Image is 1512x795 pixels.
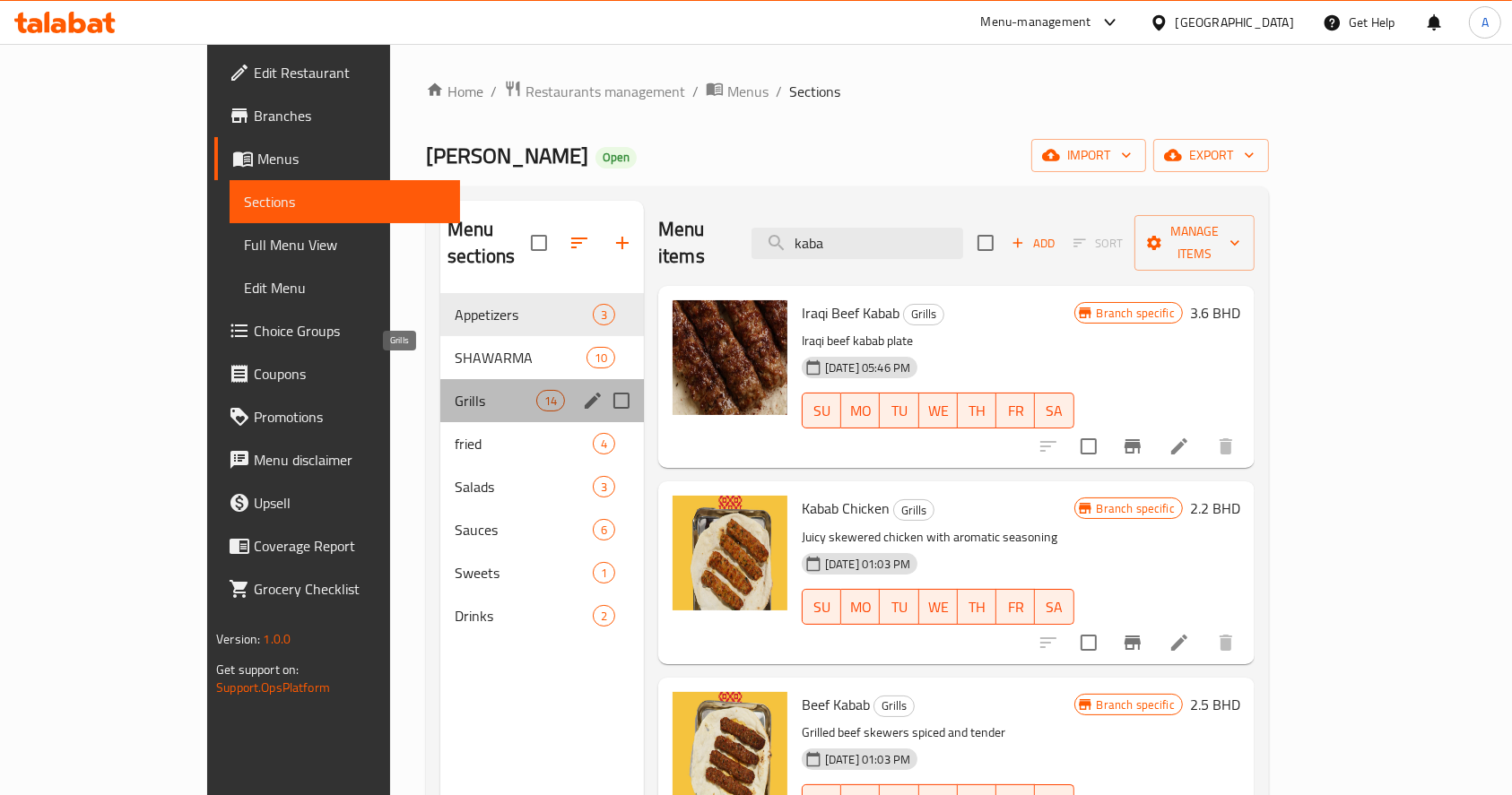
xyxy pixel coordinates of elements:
a: Menu disclaimer [214,438,460,481]
span: 3 [594,307,614,324]
span: Sauces [455,519,593,540]
a: Edit Restaurant [214,51,460,94]
button: TH [958,589,996,625]
span: Edit Menu [244,277,446,298]
span: Kabab Chicken [802,495,890,522]
span: MO [848,398,873,424]
span: Sort sections [558,221,601,264]
span: Select section [967,224,1004,262]
span: Grills [894,500,934,521]
span: 1 [594,565,614,582]
span: Appetizers [455,304,593,325]
button: WE [919,393,958,428]
h2: Menu sections [448,216,531,270]
img: Kabab Chicken [673,496,787,610]
span: MO [848,594,873,620]
div: Grills14edit [440,379,644,422]
li: / [776,81,782,102]
span: Grills [874,696,914,716]
span: Menus [727,81,769,102]
span: SHAWARMA [455,347,587,368]
div: items [593,605,615,626]
h2: Menu items [658,216,730,270]
p: Juicy skewered chicken with aromatic seasoning [802,526,1074,549]
a: Menus [706,80,769,103]
button: FR [996,589,1035,625]
a: Coverage Report [214,524,460,567]
button: FR [996,393,1035,428]
span: Restaurants management [526,81,685,102]
span: SA [1042,594,1066,620]
a: Upsell [214,481,460,524]
span: Iraqi Beef Kabab [802,299,899,326]
span: 14 [537,393,564,410]
div: items [593,519,615,540]
button: delete [1204,425,1247,468]
a: Promotions [214,395,460,438]
span: TU [887,398,911,424]
nav: breadcrumb [426,80,1269,103]
span: Sweets [455,562,593,583]
li: / [692,81,699,102]
span: Grills [904,304,943,324]
div: items [593,304,615,325]
span: Coverage Report [254,535,446,557]
span: 3 [594,479,614,496]
div: Grills [903,304,944,325]
span: SU [810,398,834,424]
img: Iraqi Beef Kabab [673,300,787,415]
div: Appetizers3 [440,293,644,336]
div: Salads [455,476,593,497]
button: import [1031,139,1146,172]
span: SU [810,594,834,620]
span: 6 [594,522,614,539]
span: Select all sections [520,224,558,262]
button: Branch-specific-item [1111,621,1154,664]
div: Grills [873,696,915,717]
span: [DATE] 01:03 PM [818,751,917,768]
a: Edit menu item [1169,632,1190,653]
span: export [1168,144,1255,167]
span: Add [1009,233,1057,254]
span: TH [965,594,989,620]
a: Menus [214,137,460,180]
span: SA [1042,398,1066,424]
a: Grocery Checklist [214,567,460,610]
a: Edit menu item [1169,436,1190,457]
span: Promotions [254,406,446,428]
button: export [1153,139,1269,172]
button: Branch-specific-item [1111,425,1154,468]
button: edit [579,387,606,414]
span: Sections [789,81,840,102]
div: items [593,476,615,497]
span: WE [926,594,951,620]
span: Sections [244,191,446,212]
button: WE [919,589,958,625]
span: TU [887,594,911,620]
span: Menu disclaimer [254,449,446,471]
button: TH [958,393,996,428]
a: Full Menu View [230,223,460,266]
a: Coupons [214,352,460,395]
a: Restaurants management [504,80,685,103]
span: Select to update [1070,428,1108,465]
div: items [536,390,565,411]
span: Open [595,150,637,165]
span: Choice Groups [254,320,446,341]
span: Grocery Checklist [254,578,446,600]
span: [PERSON_NAME] [426,135,588,176]
h6: 2.5 BHD [1190,692,1240,717]
button: MO [841,393,880,428]
div: [GEOGRAPHIC_DATA] [1176,13,1294,32]
span: 4 [594,436,614,453]
h6: 3.6 BHD [1190,300,1240,325]
li: / [491,81,497,102]
span: WE [926,398,951,424]
span: Select to update [1070,624,1108,661]
a: Branches [214,94,460,137]
div: Grills [893,499,934,521]
span: Branch specific [1090,500,1182,517]
span: Beef Kabab [802,691,870,718]
div: Menu-management [981,12,1091,33]
button: TU [880,393,918,428]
